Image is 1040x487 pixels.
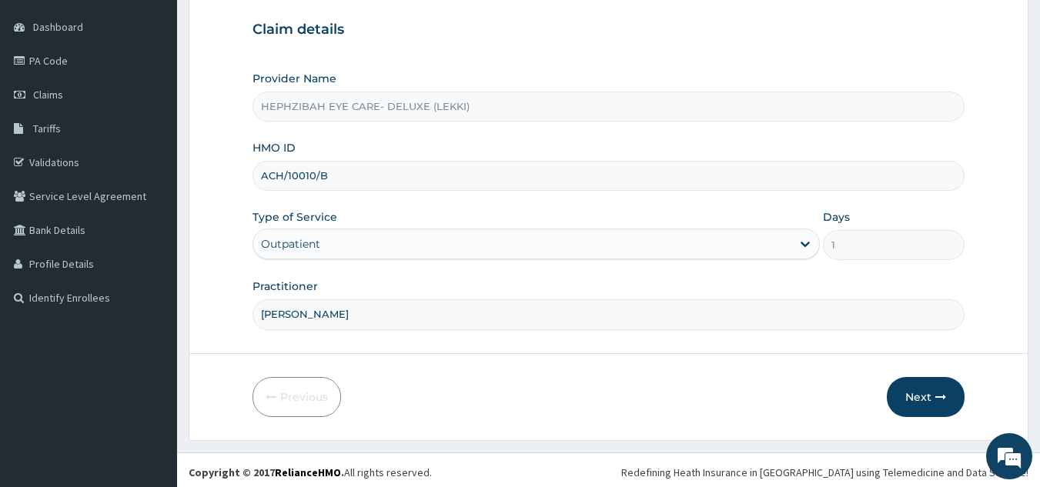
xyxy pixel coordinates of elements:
input: Enter Name [252,299,965,329]
span: Claims [33,88,63,102]
a: RelianceHMO [275,465,341,479]
div: Chat with us now [80,86,259,106]
label: Practitioner [252,279,318,294]
div: Minimize live chat window [252,8,289,45]
h3: Claim details [252,22,965,38]
button: Previous [252,377,341,417]
img: d_794563401_company_1708531726252_794563401 [28,77,62,115]
label: Type of Service [252,209,337,225]
span: Dashboard [33,20,83,34]
input: Enter HMO ID [252,161,965,191]
div: Outpatient [261,236,320,252]
button: Next [887,377,965,417]
label: HMO ID [252,140,296,155]
strong: Copyright © 2017 . [189,465,344,479]
label: Provider Name [252,71,336,86]
div: Redefining Heath Insurance in [GEOGRAPHIC_DATA] using Telemedicine and Data Science! [621,465,1028,480]
span: We're online! [89,145,212,301]
label: Days [823,209,850,225]
span: Tariffs [33,122,61,135]
textarea: Type your message and hit 'Enter' [8,324,293,378]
